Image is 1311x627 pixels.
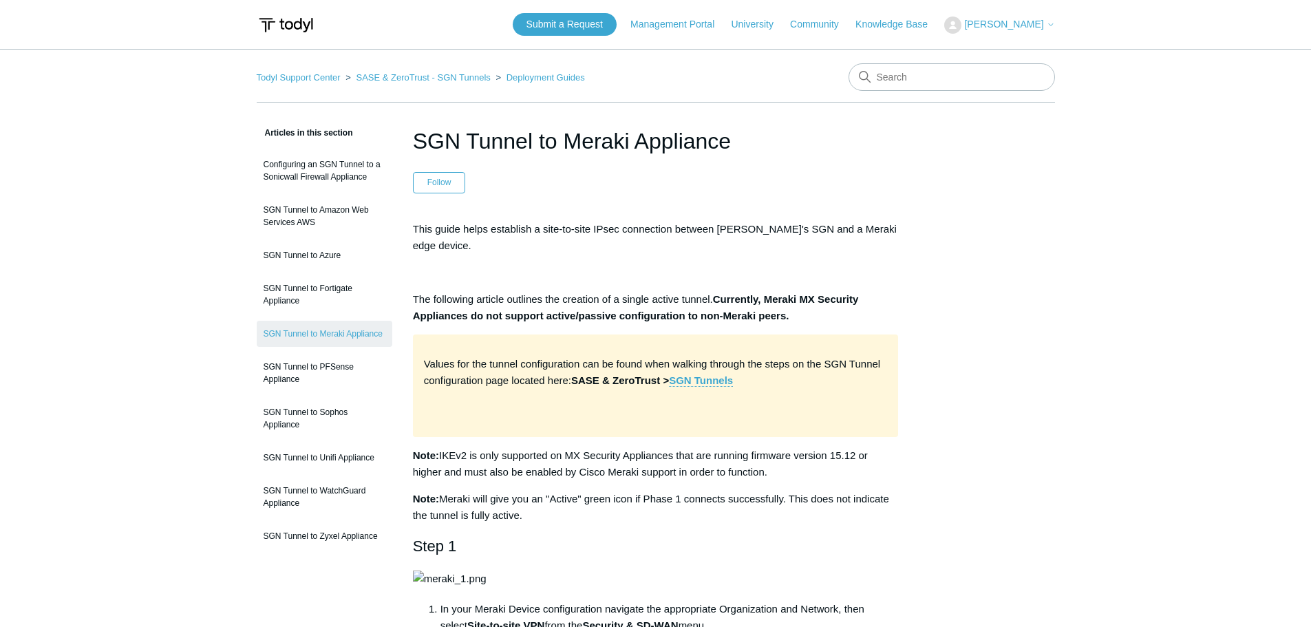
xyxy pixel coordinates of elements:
[944,17,1054,34] button: [PERSON_NAME]
[257,321,392,347] a: SGN Tunnel to Meraki Appliance
[630,17,728,32] a: Management Portal
[413,172,466,193] button: Follow Article
[257,197,392,235] a: SGN Tunnel to Amazon Web Services AWS
[424,356,888,389] p: Values for the tunnel configuration can be found when walking through the steps on the SGN Tunnel...
[356,72,490,83] a: SASE & ZeroTrust - SGN Tunnels
[507,72,585,83] a: Deployment Guides
[257,478,392,516] a: SGN Tunnel to WatchGuard Appliance
[413,571,487,587] img: meraki_1.png
[413,534,899,558] h2: Step 1
[855,17,941,32] a: Knowledge Base
[513,13,617,36] a: Submit a Request
[257,242,392,268] a: SGN Tunnel to Azure
[257,72,343,83] li: Todyl Support Center
[257,72,341,83] a: Todyl Support Center
[731,17,787,32] a: University
[257,151,392,190] a: Configuring an SGN Tunnel to a Sonicwall Firewall Appliance
[257,445,392,471] a: SGN Tunnel to Unifi Appliance
[413,449,439,461] strong: Note:
[964,19,1043,30] span: [PERSON_NAME]
[257,275,392,314] a: SGN Tunnel to Fortigate Appliance
[413,491,899,524] p: Meraki will give you an "Active" green icon if Phase 1 connects successfully. This does not indic...
[257,12,315,38] img: Todyl Support Center Help Center home page
[257,399,392,438] a: SGN Tunnel to Sophos Appliance
[413,125,899,158] h1: SGN Tunnel to Meraki Appliance
[413,291,899,324] p: The following article outlines the creation of a single active tunnel.
[257,354,392,392] a: SGN Tunnel to PFSense Appliance
[413,447,899,480] p: IKEv2 is only supported on MX Security Appliances that are running firmware version 15.12 or high...
[257,523,392,549] a: SGN Tunnel to Zyxel Appliance
[849,63,1055,91] input: Search
[493,72,584,83] li: Deployment Guides
[413,493,439,504] strong: Note:
[790,17,853,32] a: Community
[571,374,733,387] strong: SASE & ZeroTrust >
[343,72,493,83] li: SASE & ZeroTrust - SGN Tunnels
[257,128,353,138] span: Articles in this section
[413,293,859,321] strong: Currently, Meraki MX Security Appliances do not support active/passive configuration to non-Merak...
[413,221,899,254] p: This guide helps establish a site-to-site IPsec connection between [PERSON_NAME]'s SGN and a Mera...
[669,374,733,387] a: SGN Tunnels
